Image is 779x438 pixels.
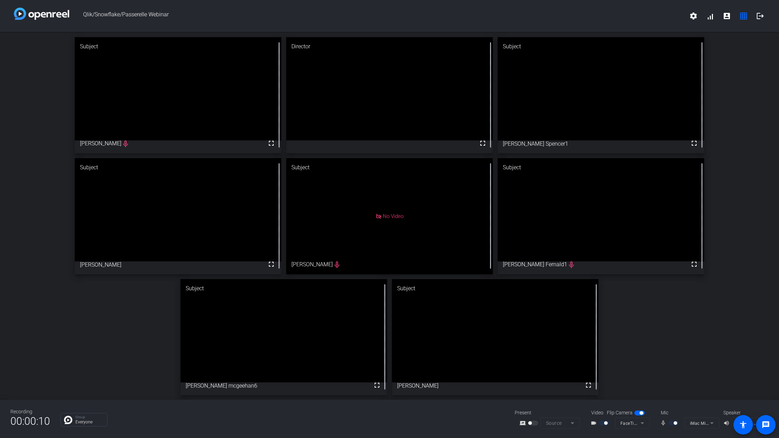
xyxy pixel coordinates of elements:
[689,12,698,20] mat-icon: settings
[762,421,770,429] mat-icon: message
[690,260,698,268] mat-icon: fullscreen
[515,409,584,416] div: Present
[10,408,50,415] div: Recording
[14,8,69,20] img: white-gradient.svg
[383,213,403,219] span: No Video
[591,409,603,416] span: Video
[10,413,50,430] span: 00:00:10
[739,12,748,20] mat-icon: grid_on
[75,37,281,56] div: Subject
[75,415,104,419] p: Group
[756,12,764,20] mat-icon: logout
[702,8,718,24] button: signal_cellular_alt
[69,8,685,24] span: Qlik/Snowflake/Passerelle Webinar
[392,279,599,298] div: Subject
[723,419,732,427] mat-icon: volume_up
[654,409,723,416] div: Mic
[286,158,493,177] div: Subject
[723,12,731,20] mat-icon: account_box
[373,381,381,389] mat-icon: fullscreen
[498,158,704,177] div: Subject
[180,279,387,298] div: Subject
[690,139,698,147] mat-icon: fullscreen
[64,416,72,424] img: Chat Icon
[607,409,633,416] span: Flip Camera
[267,139,275,147] mat-icon: fullscreen
[479,139,487,147] mat-icon: fullscreen
[267,260,275,268] mat-icon: fullscreen
[739,421,747,429] mat-icon: accessibility
[660,419,668,427] mat-icon: mic_none
[286,37,493,56] div: Director
[591,419,599,427] mat-icon: videocam_outline
[520,419,528,427] mat-icon: screen_share_outline
[498,37,704,56] div: Subject
[75,420,104,424] p: Everyone
[584,381,593,389] mat-icon: fullscreen
[75,158,281,177] div: Subject
[723,409,765,416] div: Speaker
